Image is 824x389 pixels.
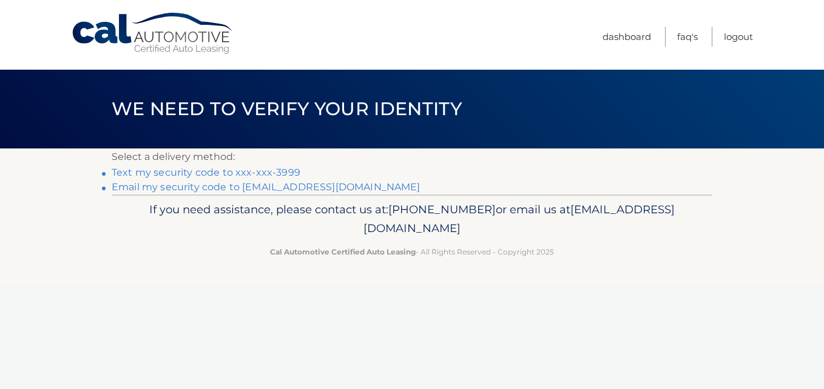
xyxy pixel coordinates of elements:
p: - All Rights Reserved - Copyright 2025 [120,245,704,258]
span: [PHONE_NUMBER] [388,202,496,216]
p: Select a delivery method: [112,148,712,165]
a: Text my security code to xxx-xxx-3999 [112,167,300,178]
a: FAQ's [677,27,698,47]
a: Cal Automotive [71,12,235,55]
strong: Cal Automotive Certified Auto Leasing [270,247,416,256]
p: If you need assistance, please contact us at: or email us at [120,200,704,239]
a: Email my security code to [EMAIL_ADDRESS][DOMAIN_NAME] [112,181,420,193]
span: We need to verify your identity [112,98,462,120]
a: Logout [724,27,753,47]
a: Dashboard [603,27,651,47]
